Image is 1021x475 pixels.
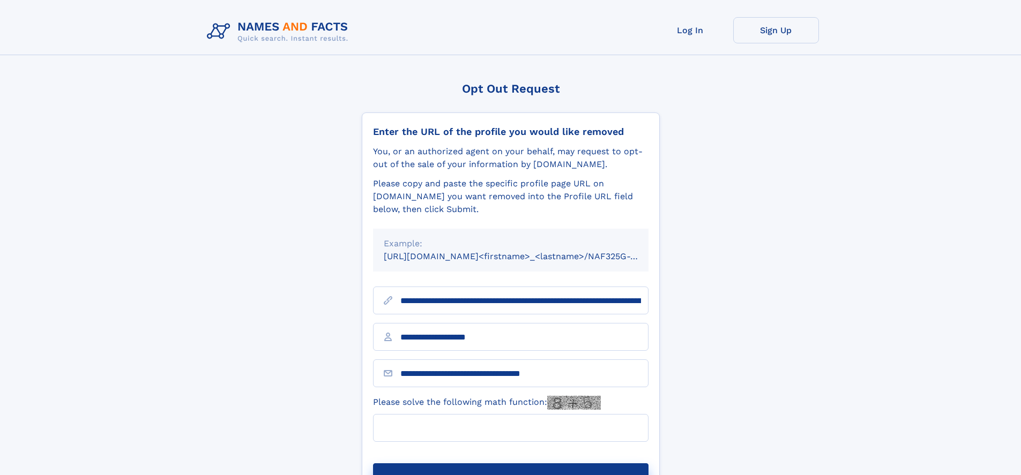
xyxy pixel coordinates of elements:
[384,251,669,261] small: [URL][DOMAIN_NAME]<firstname>_<lastname>/NAF325G-xxxxxxxx
[373,177,649,216] div: Please copy and paste the specific profile page URL on [DOMAIN_NAME] you want removed into the Pr...
[384,237,638,250] div: Example:
[362,82,660,95] div: Opt Out Request
[203,17,357,46] img: Logo Names and Facts
[733,17,819,43] a: Sign Up
[373,126,649,138] div: Enter the URL of the profile you would like removed
[373,145,649,171] div: You, or an authorized agent on your behalf, may request to opt-out of the sale of your informatio...
[647,17,733,43] a: Log In
[373,396,601,410] label: Please solve the following math function:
